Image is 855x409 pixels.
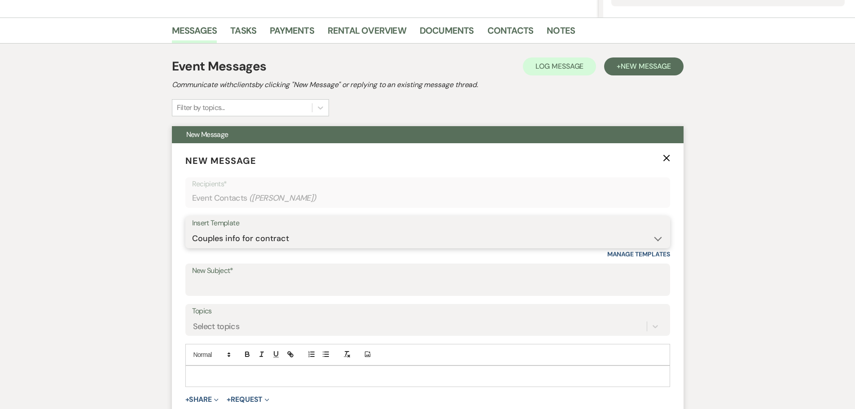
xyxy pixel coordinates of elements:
p: Recipients* [192,178,663,190]
span: New Message [621,62,671,71]
h2: Communicate with clients by clicking "New Message" or replying to an existing message thread. [172,79,684,90]
label: Topics [192,305,663,318]
span: ( [PERSON_NAME] ) [249,192,316,204]
a: Payments [270,23,314,43]
button: Log Message [523,57,596,75]
div: Filter by topics... [177,102,225,113]
a: Notes [547,23,575,43]
span: New Message [186,130,228,139]
a: Manage Templates [607,250,670,258]
a: Tasks [230,23,256,43]
label: New Subject* [192,264,663,277]
div: Event Contacts [192,189,663,207]
span: + [227,396,231,403]
a: Contacts [487,23,534,43]
a: Rental Overview [328,23,406,43]
h1: Event Messages [172,57,267,76]
button: Share [185,396,219,403]
span: New Message [185,155,256,167]
div: Insert Template [192,217,663,230]
button: +New Message [604,57,683,75]
span: Log Message [535,62,583,71]
a: Messages [172,23,217,43]
div: Select topics [193,320,240,332]
a: Documents [420,23,474,43]
span: + [185,396,189,403]
button: Request [227,396,269,403]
